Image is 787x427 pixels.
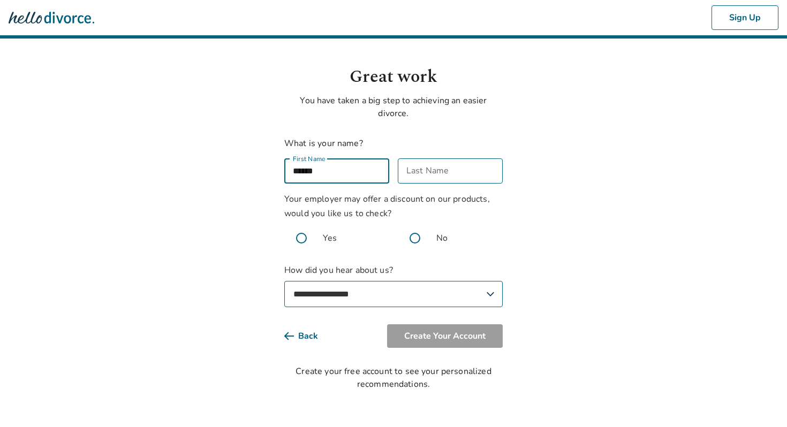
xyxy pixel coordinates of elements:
[436,232,448,245] span: No
[284,324,335,348] button: Back
[284,281,503,307] select: How did you hear about us?
[284,193,490,219] span: Your employer may offer a discount on our products, would you like us to check?
[284,64,503,90] h1: Great work
[323,232,337,245] span: Yes
[284,264,503,307] label: How did you hear about us?
[284,94,503,120] p: You have taken a big step to achieving an easier divorce.
[387,324,503,348] button: Create Your Account
[712,5,778,30] button: Sign Up
[9,7,94,28] img: Hello Divorce Logo
[293,154,326,164] label: First Name
[284,138,363,149] label: What is your name?
[284,365,503,391] div: Create your free account to see your personalized recommendations.
[733,376,787,427] iframe: Chat Widget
